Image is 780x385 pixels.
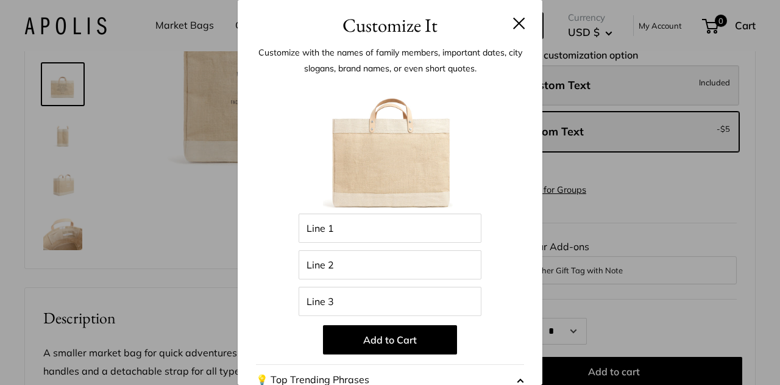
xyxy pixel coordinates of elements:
[256,11,524,40] h3: Customize It
[323,325,457,354] button: Add to Cart
[10,339,130,375] iframe: Sign Up via Text for Offers
[323,79,457,214] img: east-west-cust.jpg
[256,45,524,76] p: Customize with the names of family members, important dates, city slogans, brand names, or even s...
